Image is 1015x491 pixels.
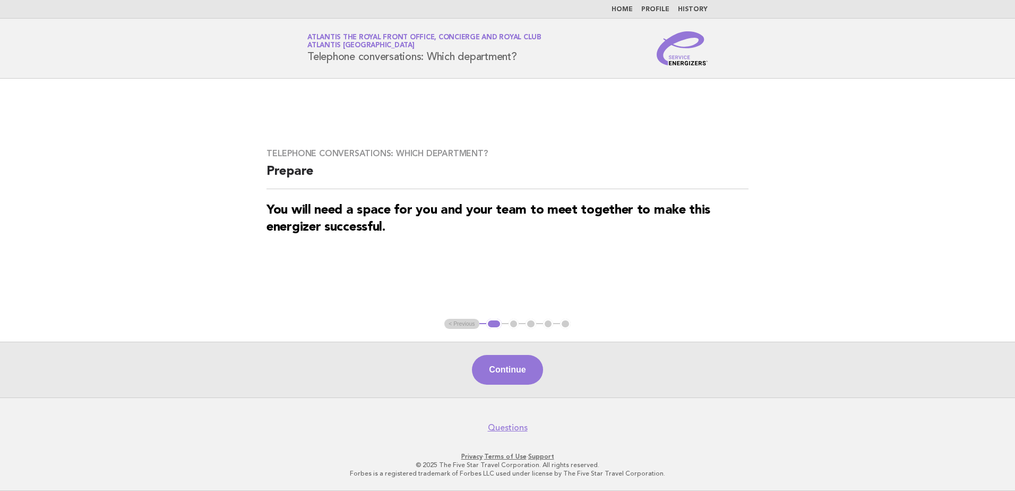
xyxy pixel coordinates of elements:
button: Continue [472,355,543,385]
button: 1 [486,319,502,329]
p: · · [183,452,832,461]
a: Terms of Use [484,453,527,460]
a: Profile [641,6,669,13]
a: History [678,6,708,13]
p: Forbes is a registered trademark of Forbes LLC used under license by The Five Star Travel Corpora... [183,469,832,478]
p: © 2025 The Five Star Travel Corporation. All rights reserved. [183,461,832,469]
a: Home [612,6,633,13]
a: Privacy [461,453,483,460]
a: Questions [488,422,528,433]
h3: Telephone conversations: Which department? [266,148,749,159]
img: Service Energizers [657,31,708,65]
span: Atlantis [GEOGRAPHIC_DATA] [307,43,415,49]
h1: Telephone conversations: Which department? [307,35,541,62]
strong: You will need a space for you and your team to meet together to make this energizer successful. [266,204,710,234]
h2: Prepare [266,163,749,189]
a: Support [528,453,554,460]
a: Atlantis The Royal Front Office, Concierge and Royal ClubAtlantis [GEOGRAPHIC_DATA] [307,34,541,49]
